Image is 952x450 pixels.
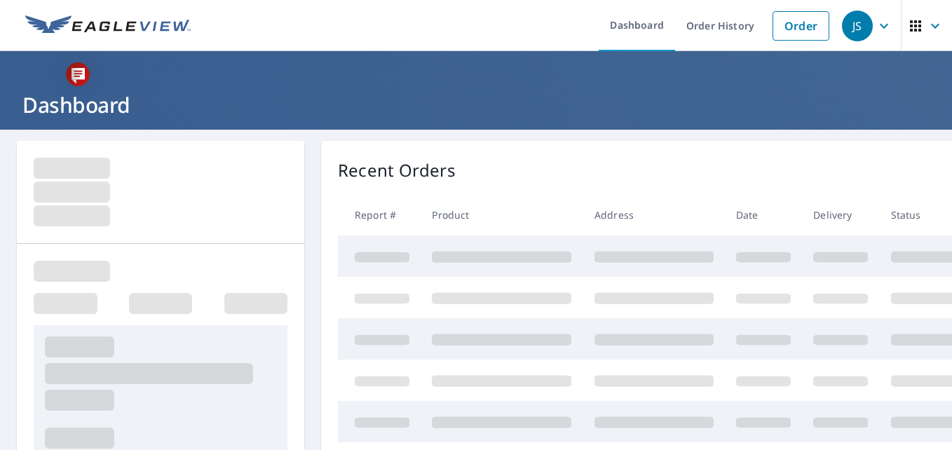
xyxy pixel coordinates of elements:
th: Delivery [802,194,879,236]
a: Order [773,11,829,41]
img: EV Logo [25,15,191,36]
p: Recent Orders [338,158,456,183]
th: Report # [338,194,421,236]
th: Product [421,194,583,236]
th: Date [725,194,802,236]
h1: Dashboard [17,90,935,119]
th: Address [583,194,725,236]
div: JS [842,11,873,41]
